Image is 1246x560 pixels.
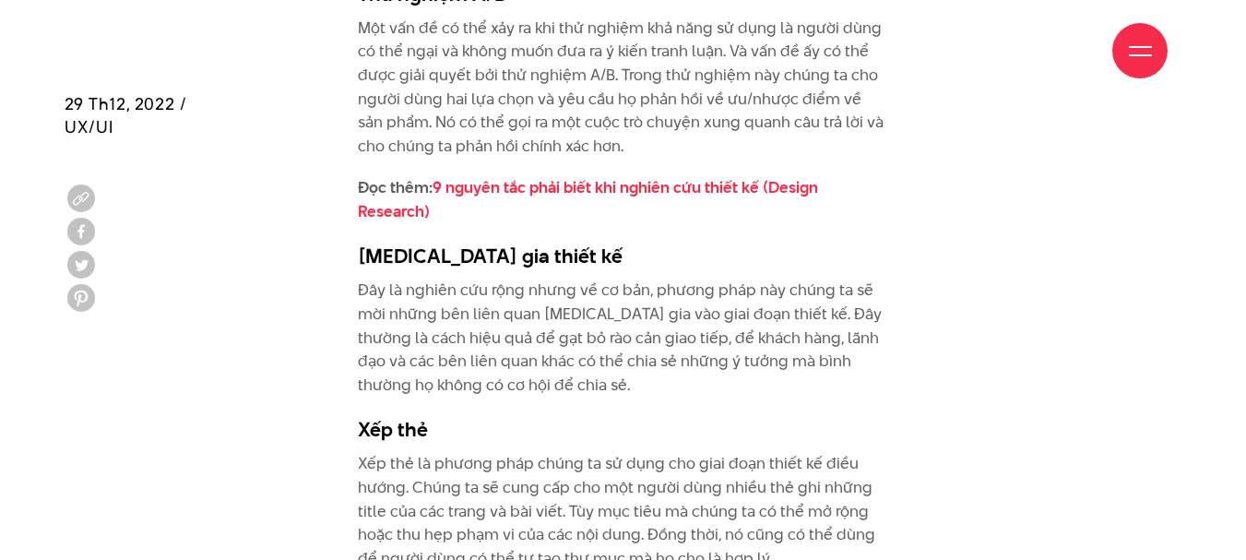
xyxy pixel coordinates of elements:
[358,242,889,269] h3: [MEDICAL_DATA] gia thiết kế
[358,415,889,443] h3: Xếp thẻ
[358,176,818,222] strong: Đọc thêm:
[65,92,187,138] span: 29 Th12, 2022 / UX/UI
[358,279,889,397] p: Đây là nghiên cứu rộng nhưng về cơ bản, phương pháp này chúng ta sẽ mời những bên liên quan [MEDI...
[358,176,818,222] a: 9 nguyên tắc phải biết khi nghiên cứu thiết kế (Design Research)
